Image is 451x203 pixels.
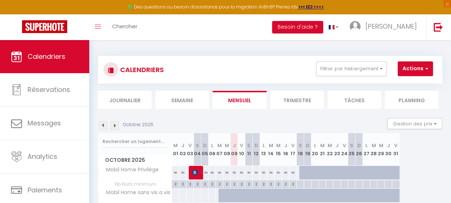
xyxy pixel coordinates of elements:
div: 2 [267,180,274,187]
th: 08 [223,133,231,166]
abbr: V [394,142,397,149]
img: ... [350,21,361,32]
th: 30 [385,133,392,166]
abbr: S [299,142,302,149]
div: 2 [275,180,282,187]
abbr: S [196,142,199,149]
button: Besoin d'aide ? [272,21,323,33]
th: 05 [201,133,209,166]
div: 2 [201,180,208,187]
th: 17 [289,133,297,166]
th: 01 [172,133,179,166]
abbr: V [343,142,346,149]
div: 2 [245,180,252,187]
div: 50 [267,166,275,179]
span: Nb Nuits minimum [98,180,172,188]
button: Filtrer par hébergement [316,61,387,76]
abbr: J [336,142,339,149]
a: Chercher [107,14,143,40]
div: 50 [275,166,282,179]
div: 2 [238,180,245,187]
abbr: S [350,142,353,149]
th: 21 [319,133,326,166]
div: 50 [223,166,231,179]
th: 11 [245,133,253,166]
abbr: M [372,142,376,149]
li: Trimestre [270,91,324,109]
th: 19 [304,133,311,166]
th: 16 [282,133,289,166]
abbr: J [233,142,236,149]
div: 2 [187,180,194,187]
th: 31 [392,133,400,166]
abbr: D [357,142,361,149]
div: 2 [194,180,201,187]
a: ... [PERSON_NAME] [344,14,426,40]
div: 50 [209,166,216,179]
abbr: M [328,142,332,149]
th: 26 [356,133,363,166]
span: Chercher [112,22,137,30]
abbr: L [314,142,316,149]
th: 02 [179,133,187,166]
abbr: S [247,142,250,149]
abbr: V [291,142,295,149]
div: 50 [201,166,209,179]
abbr: M [269,142,273,149]
abbr: L [365,142,368,149]
a: >>> ICI <<<< [298,4,324,10]
div: 2 [289,180,296,187]
div: 50 [179,166,187,179]
th: 14 [267,133,275,166]
th: 23 [333,133,341,166]
th: 15 [275,133,282,166]
span: Mobil Home sans vis a vis [100,189,172,197]
abbr: J [387,142,390,149]
th: 22 [326,133,333,166]
h3: CALENDRIERS [118,61,164,78]
div: 2 [223,180,230,187]
span: Calendriers [28,52,65,61]
span: Paiements [28,185,62,195]
div: 2 [231,180,238,187]
th: 03 [187,133,194,166]
span: loic GLOMAUD [192,165,202,179]
th: 09 [231,133,238,166]
abbr: V [188,142,192,149]
th: 06 [209,133,216,166]
th: 12 [253,133,260,166]
abbr: M [217,142,222,149]
th: 07 [216,133,223,166]
abbr: J [181,142,184,149]
li: Semaine [155,91,209,109]
div: 50 [172,166,179,179]
div: 2 [253,180,260,187]
abbr: L [263,142,265,149]
abbr: M [173,142,178,149]
div: 50 [245,166,253,179]
input: Rechercher un logement... [102,135,167,148]
abbr: M [379,142,383,149]
img: logout [434,22,443,32]
th: 10 [238,133,245,166]
div: 50 [282,166,289,179]
abbr: J [284,142,287,149]
div: 2 [282,180,289,187]
span: [PERSON_NAME] [365,22,417,31]
th: 29 [378,133,385,166]
abbr: D [203,142,207,149]
span: Mobil Home Privilège [100,166,160,174]
abbr: L [211,142,213,149]
abbr: M [320,142,325,149]
div: 2 [209,180,216,187]
div: 2 [172,180,179,187]
th: 18 [297,133,304,166]
span: Messages [28,118,61,128]
th: 13 [260,133,267,166]
li: Tâches [328,91,381,109]
img: Super Booking [22,20,67,33]
abbr: M [276,142,281,149]
div: 2 [179,180,186,187]
button: Actions [398,61,433,76]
